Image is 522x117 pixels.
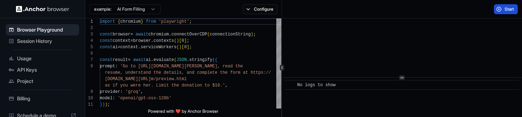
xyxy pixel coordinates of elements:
span: await [133,57,146,62]
div: Session History [6,35,79,47]
span: . [138,45,141,50]
span: { [215,57,217,62]
div: Billing [6,93,79,104]
span: 'groq' [125,89,141,94]
span: ( [212,57,215,62]
div: 2 [85,25,93,31]
span: { [118,19,120,24]
span: chromium [148,32,169,37]
span: [ [179,38,181,43]
span: ; [189,45,192,50]
span: stringify [189,57,212,62]
span: const [100,57,113,62]
span: ] [187,45,189,50]
span: result [113,57,128,62]
span: 'openai/gpt-oss-120b' [118,96,171,101]
span: = [130,32,133,37]
span: m/preview.html [151,77,187,82]
div: 3 [85,31,93,38]
span: Billing [17,95,76,102]
span: = [128,57,130,62]
span: example: [94,6,112,12]
span: ; [187,38,189,43]
span: resume, understand the details, and complete the f [105,70,233,75]
div: 7 [85,57,93,63]
span: context [120,45,138,50]
span: : [120,89,123,94]
span: . [169,32,171,37]
span: connectionString [210,32,251,37]
span: No logs to show [297,83,336,88]
div: Project [6,76,79,87]
span: ( [176,45,179,50]
span: = [130,38,133,43]
div: 4 [85,38,93,44]
button: Start [494,4,518,14]
span: } [100,102,102,107]
span: ad the [228,64,243,69]
img: Anchor Logo [16,6,69,12]
div: Usage [6,53,79,64]
span: ) [251,32,253,37]
span: 0 [184,45,187,50]
span: : [113,96,115,101]
span: browser [113,32,130,37]
span: ) [176,38,179,43]
span: API Keys [17,66,76,73]
span: ai [146,57,151,62]
span: ( [174,57,176,62]
span: model [100,96,113,101]
span: ; [253,32,256,37]
span: ) [105,102,107,107]
div: 8 [85,63,93,69]
span: 'Go to [URL][DOMAIN_NAME][PERSON_NAME], re [120,64,228,69]
span: contexts [153,38,174,43]
span: } [141,19,143,24]
span: orm at https:// [233,70,271,75]
span: evaluate [153,57,174,62]
button: Configure [243,4,277,14]
span: 0 [181,38,184,43]
span: [DOMAIN_NAME][URL] [105,77,151,82]
span: ; [108,102,110,107]
span: await [136,32,148,37]
div: Browser Playground [6,24,79,35]
span: ai [113,45,118,50]
span: provider [100,89,120,94]
span: const [100,32,113,37]
span: . [151,57,153,62]
span: ) [179,45,181,50]
div: 5 [85,44,93,50]
span: ) [102,102,105,107]
div: 6 [85,50,93,57]
span: serviceWorkers [141,45,176,50]
div: 12 [85,108,93,114]
span: ( [207,32,210,37]
span: Start [505,6,515,12]
span: chromium [120,19,141,24]
span: Project [17,78,76,85]
span: . [151,38,153,43]
span: Powered with ❤️ by Anchor Browser [148,108,218,117]
span: as if you were her. Limit the donation to $10.' [105,83,225,88]
div: 9 [85,89,93,95]
span: Usage [17,55,76,62]
span: JSON [176,57,187,62]
span: . [187,57,189,62]
span: [ [181,45,184,50]
span: Browser Playground [17,26,76,33]
span: import [100,19,115,24]
div: API Keys [6,64,79,76]
span: 'playwright' [159,19,189,24]
span: : [115,64,118,69]
span: context [113,38,130,43]
span: const [100,45,113,50]
div: 11 [85,101,93,108]
div: 10 [85,95,93,101]
span: , [225,83,228,88]
span: ( [174,38,176,43]
span: Session History [17,38,76,45]
span: connectOverCDP [172,32,207,37]
span: browser [133,38,151,43]
span: prompt [100,64,115,69]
